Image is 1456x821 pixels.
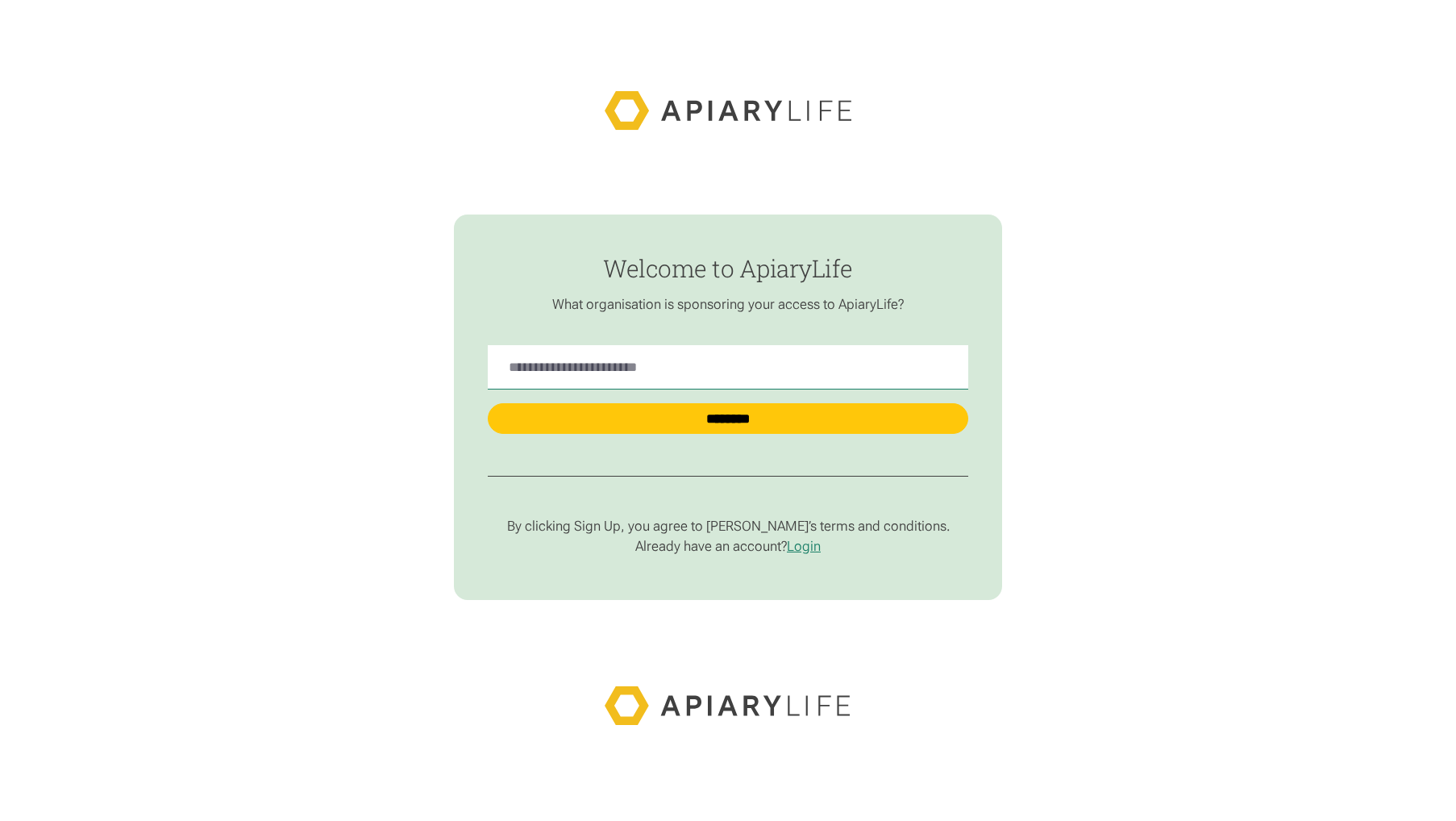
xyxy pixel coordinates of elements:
p: By clicking Sign Up, you agree to [PERSON_NAME]’s terms and conditions. [488,518,968,535]
h1: Welcome to ApiaryLife [488,256,968,282]
p: What organisation is sponsoring your access to ApiaryLife? [488,296,968,313]
form: find-employer [454,215,1003,600]
p: Already have an account? [488,538,968,555]
a: Login [787,538,821,554]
